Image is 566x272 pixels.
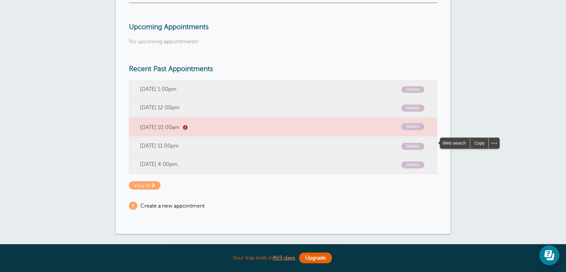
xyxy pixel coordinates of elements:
span: [DATE] 4:00pm [140,161,426,168]
span: [DATE] 1:00pm [140,86,426,93]
span: Create a new appointment [140,203,205,209]
span: [DATE] 10:00am [140,123,426,131]
span: Details [401,105,424,112]
a: Details [401,123,426,130]
a: Details [401,161,426,168]
span: View All [129,181,160,189]
a: Upgrade [299,253,332,263]
span: + [129,202,137,210]
span: Web search [440,138,470,149]
div: Copy [470,138,488,149]
span: Details [401,161,424,168]
span: [DATE] 11:00pm [140,143,426,149]
iframe: Resource center [539,245,559,265]
p: Want a ? [116,244,450,252]
h3: Upcoming Appointments [129,23,437,32]
a: Details [401,105,426,112]
p: No upcoming appointments! [129,39,437,45]
span: [DATE] 12:00pm [140,105,426,111]
span: Details [401,143,424,150]
a: 469 days [273,255,295,261]
h3: Recent Past Appointments [129,65,437,73]
a: Details [401,86,426,93]
a: + Create a new appointment [129,203,205,209]
span: Details [401,123,424,130]
a: View All [129,182,160,188]
a: Details [401,143,426,150]
div: Your trial ends in . [116,251,450,265]
span: Details [401,86,424,93]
